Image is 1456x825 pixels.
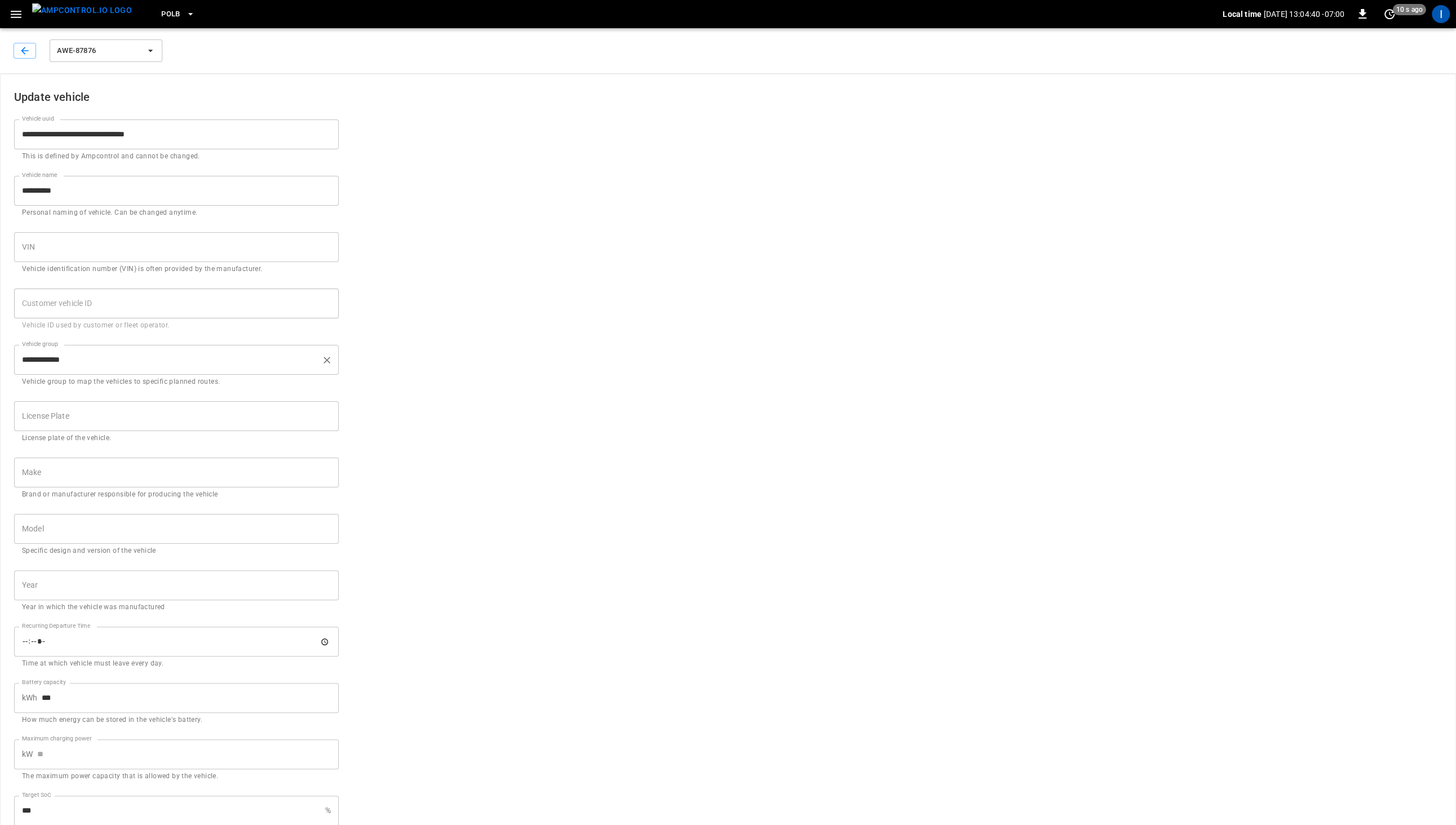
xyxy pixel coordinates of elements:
p: Vehicle ID used by customer or fleet operator. [22,320,331,331]
span: PoLB [161,8,180,21]
button: PoLB [157,3,200,25]
label: Recurring Departure Time [22,622,90,631]
label: Target SoC [22,791,51,800]
p: Personal naming of vehicle. Can be changed anytime. [22,207,331,219]
p: The maximum power capacity that is allowed by the vehicle. [22,771,331,782]
label: Vehicle uuid [22,114,54,123]
p: Year in which the vehicle was manufactured [22,602,331,613]
button: Clear [319,352,335,368]
p: License plate of the vehicle. [22,433,331,444]
div: profile-icon [1432,5,1450,23]
p: How much energy can be stored in the vehicle's battery. [22,715,331,726]
label: Battery capacity [22,678,66,687]
p: Vehicle group to map the vehicles to specific planned routes. [22,376,331,388]
p: [DATE] 13:04:40 -07:00 [1264,8,1344,20]
p: kWh [22,692,37,704]
p: Specific design and version of the vehicle [22,545,331,557]
span: AWE-87876 [57,45,140,57]
p: This is defined by Ampcontrol and cannot be changed. [22,151,331,162]
button: AWE-87876 [50,39,162,62]
p: Brand or manufacturer responsible for producing the vehicle [22,489,331,500]
h6: Update vehicle [14,88,339,106]
p: Local time [1223,8,1262,20]
span: 10 s ago [1393,4,1426,15]
p: kW [22,748,33,760]
label: Vehicle name [22,171,57,180]
label: Vehicle group [22,340,58,349]
button: set refresh interval [1380,5,1399,23]
img: ampcontrol.io logo [32,3,132,17]
p: Time at which vehicle must leave every day. [22,658,331,669]
p: % [325,805,331,817]
label: Maximum charging power [22,734,92,743]
p: Vehicle identification number (VIN) is often provided by the manufacturer. [22,264,331,275]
